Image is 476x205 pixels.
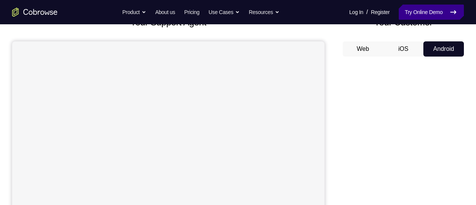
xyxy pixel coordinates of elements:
button: Android [423,41,464,57]
button: Web [343,41,383,57]
a: Go to the home page [12,8,58,17]
a: Pricing [184,5,199,20]
a: Log In [349,5,363,20]
button: Use Cases [209,5,240,20]
button: Resources [249,5,279,20]
span: / [366,8,368,17]
a: Try Online Demo [399,5,464,20]
a: Register [371,5,390,20]
button: iOS [383,41,424,57]
a: About us [155,5,175,20]
button: Product [122,5,146,20]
